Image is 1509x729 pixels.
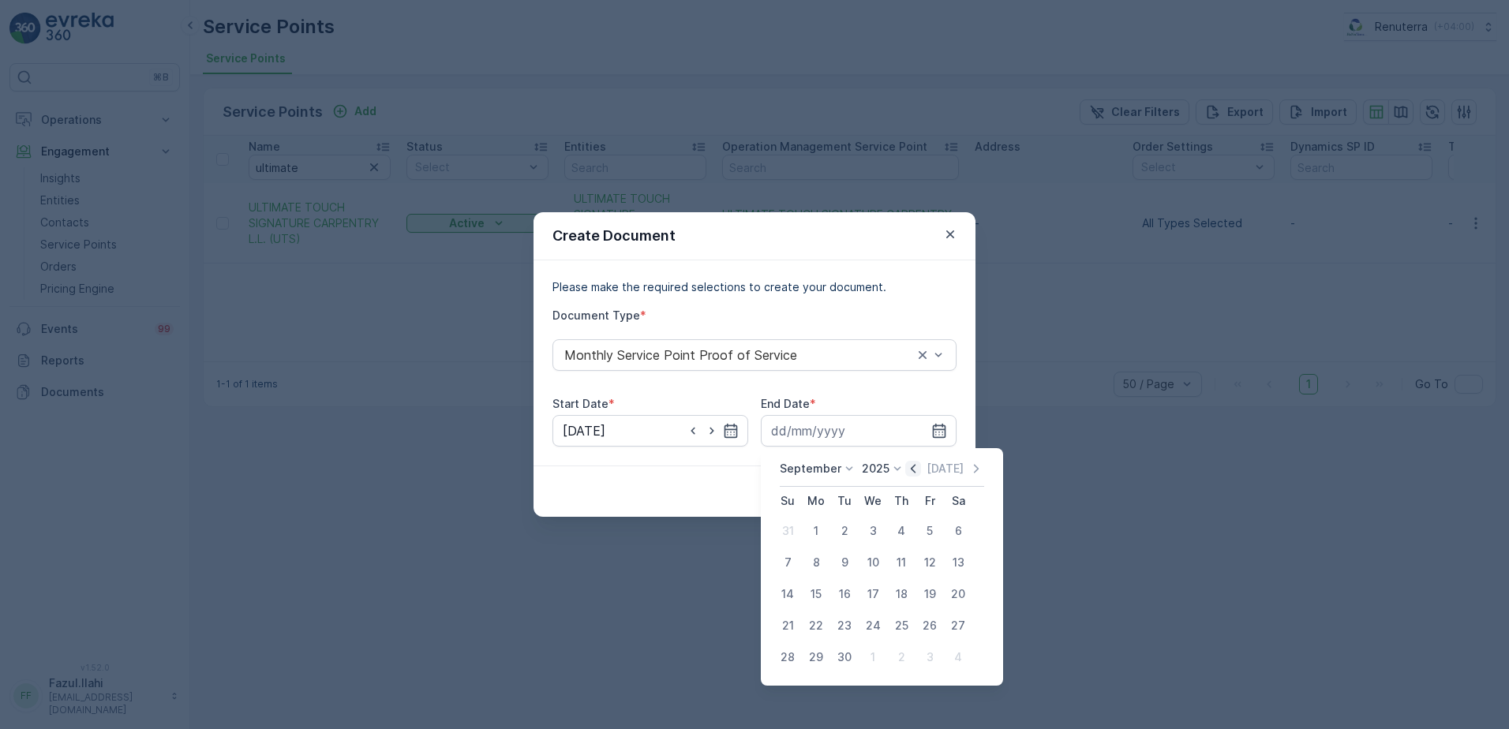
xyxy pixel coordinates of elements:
[916,487,944,515] th: Friday
[832,581,857,607] div: 16
[917,645,942,670] div: 3
[860,518,886,544] div: 3
[860,645,886,670] div: 1
[830,487,859,515] th: Tuesday
[773,487,802,515] th: Sunday
[761,415,957,447] input: dd/mm/yyyy
[552,308,640,322] label: Document Type
[917,613,942,638] div: 26
[889,550,914,575] div: 11
[945,518,971,544] div: 6
[761,397,810,410] label: End Date
[775,518,800,544] div: 31
[803,613,829,638] div: 22
[859,487,887,515] th: Wednesday
[887,487,916,515] th: Thursday
[945,581,971,607] div: 20
[552,415,748,447] input: dd/mm/yyyy
[917,550,942,575] div: 12
[917,581,942,607] div: 19
[889,613,914,638] div: 25
[802,487,830,515] th: Monday
[775,613,800,638] div: 21
[889,645,914,670] div: 2
[775,550,800,575] div: 7
[803,550,829,575] div: 8
[832,518,857,544] div: 2
[860,550,886,575] div: 10
[944,487,972,515] th: Saturday
[803,645,829,670] div: 29
[552,279,957,295] p: Please make the required selections to create your document.
[917,518,942,544] div: 5
[803,581,829,607] div: 15
[775,581,800,607] div: 14
[832,550,857,575] div: 9
[775,645,800,670] div: 28
[945,645,971,670] div: 4
[803,518,829,544] div: 1
[889,581,914,607] div: 18
[860,613,886,638] div: 24
[945,550,971,575] div: 13
[860,581,886,607] div: 17
[832,613,857,638] div: 23
[945,613,971,638] div: 27
[552,397,608,410] label: Start Date
[552,225,676,247] p: Create Document
[832,645,857,670] div: 30
[927,461,964,477] p: [DATE]
[889,518,914,544] div: 4
[862,461,889,477] p: 2025
[780,461,841,477] p: September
